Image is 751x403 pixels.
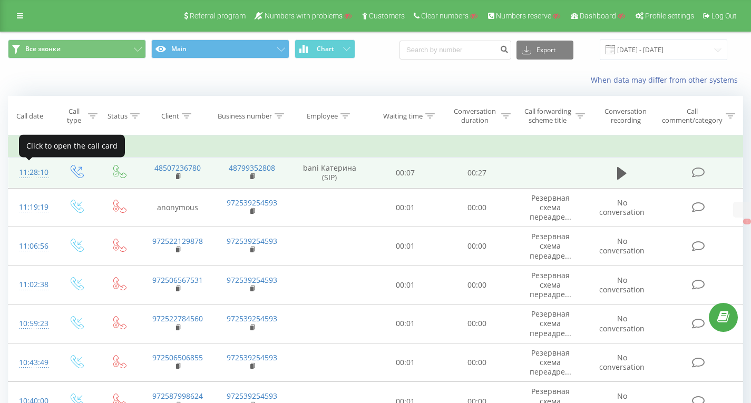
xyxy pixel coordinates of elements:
[441,227,513,266] td: 00:00
[16,112,43,121] div: Call date
[530,193,571,222] span: Резервная схема переадре...
[441,158,513,188] td: 00:27
[441,343,513,382] td: 00:00
[451,107,499,125] div: Conversation duration
[152,313,203,323] a: 972522784560
[227,275,277,285] a: 972539254593
[151,40,289,58] button: Main
[19,197,44,218] div: 11:19:19
[19,236,44,257] div: 11:06:56
[597,107,654,125] div: Conversation recording
[25,45,61,53] span: Все звонки
[108,112,128,121] div: Status
[227,198,277,208] a: 972539254593
[229,163,275,173] a: 48799352808
[63,107,85,125] div: Call type
[530,348,571,377] span: Резервная схема переадре...
[530,231,571,260] span: Резервная схема переадре...
[399,41,511,60] input: Search by number
[8,40,146,58] button: Все звонки
[599,275,645,294] span: No conversation
[530,270,571,299] span: Резервная схема переадре...
[599,198,645,217] span: No conversation
[227,236,277,246] a: 972539254593
[369,304,441,343] td: 00:01
[599,313,645,333] span: No conversation
[599,236,645,255] span: No conversation
[661,107,723,125] div: Call comment/category
[154,163,201,173] a: 48507236780
[190,12,246,20] span: Referral program
[307,112,338,121] div: Employee
[421,12,469,20] span: Clear numbers
[19,313,44,334] div: 10:59:23
[317,45,334,53] span: Chart
[743,219,751,224] button: X
[441,304,513,343] td: 00:00
[591,75,743,85] a: When data may differ from other systems
[369,343,441,382] td: 00:01
[152,391,203,401] a: 972587998624
[152,352,203,362] a: 972506506855
[530,309,571,338] span: Резервная схема переадре...
[369,227,441,266] td: 00:01
[218,112,272,121] div: Business number
[599,352,645,372] span: No conversation
[152,275,203,285] a: 972506567531
[369,12,405,20] span: Customers
[496,12,551,20] span: Numbers reserve
[580,12,616,20] span: Dashboard
[8,136,743,158] td: [DATE]
[19,162,44,183] div: 11:28:10
[383,112,423,121] div: Waiting time
[265,12,343,20] span: Numbers with problems
[227,313,277,323] a: 972539254593
[227,391,277,401] a: 972539254593
[516,41,573,60] button: Export
[645,12,694,20] span: Profile settings
[523,107,573,125] div: Call forwarding scheme title
[441,266,513,304] td: 00:00
[227,352,277,362] a: 972539254593
[161,112,179,121] div: Client
[152,236,203,246] a: 972522129878
[369,266,441,304] td: 00:01
[441,188,513,227] td: 00:00
[711,12,737,20] span: Log Out
[289,158,369,188] td: bani Катерина (SIP)
[369,188,441,227] td: 00:01
[19,274,44,295] div: 11:02:38
[369,158,441,188] td: 00:07
[19,352,44,373] div: 10:43:49
[140,188,215,227] td: anonymous
[19,134,125,157] div: Click to open the call card
[295,40,355,58] button: Chart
